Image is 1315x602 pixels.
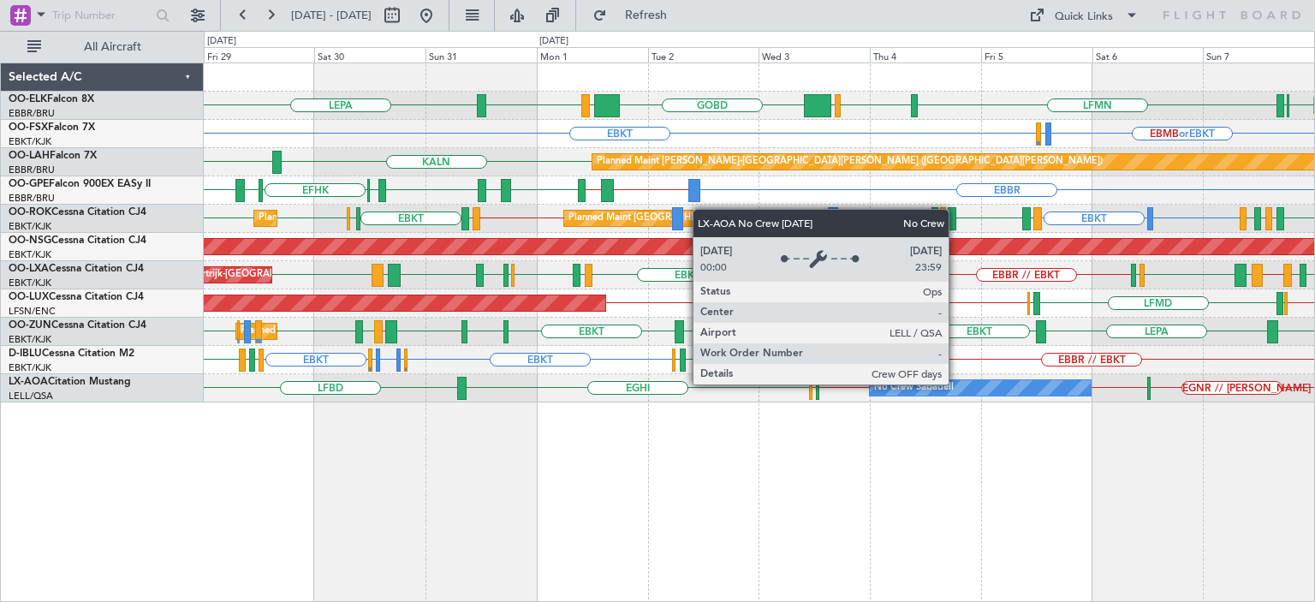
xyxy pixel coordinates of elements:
div: Fri 5 [981,47,1092,63]
button: All Aircraft [19,33,186,61]
div: Wed 3 [759,47,870,63]
a: OO-ELKFalcon 8X [9,94,94,104]
a: EBBR/BRU [9,164,55,176]
a: D-IBLUCessna Citation M2 [9,349,134,359]
a: OO-LAHFalcon 7X [9,151,97,161]
button: Quick Links [1020,2,1147,29]
span: OO-LAH [9,151,50,161]
span: Refresh [610,9,682,21]
div: Thu 4 [870,47,981,63]
span: D-IBLU [9,349,42,359]
span: OO-ELK [9,94,47,104]
div: Sun 7 [1203,47,1314,63]
div: No Crew [GEOGRAPHIC_DATA] ([GEOGRAPHIC_DATA] National) [764,347,1050,373]
a: OO-LUXCessna Citation CJ4 [9,292,144,302]
a: OO-ROKCessna Citation CJ4 [9,207,146,218]
div: Sat 6 [1092,47,1204,63]
a: EBBR/BRU [9,192,55,205]
a: OO-FSXFalcon 7X [9,122,95,133]
div: No Crew Sabadell [874,375,954,401]
a: EBKT/KJK [9,248,51,261]
a: LFSN/ENC [9,305,56,318]
a: EBBR/BRU [9,107,55,120]
div: Planned Maint [GEOGRAPHIC_DATA] ([GEOGRAPHIC_DATA]) [568,206,838,231]
span: LX-AOA [9,377,48,387]
a: LELL/QSA [9,390,53,402]
div: [DATE] [207,34,236,49]
span: [DATE] - [DATE] [291,8,372,23]
div: Sat 30 [314,47,425,63]
a: EBKT/KJK [9,220,51,233]
a: EBKT/KJK [9,361,51,374]
div: Planned Maint Kortrijk-[GEOGRAPHIC_DATA] [241,319,440,344]
a: LX-AOACitation Mustang [9,377,131,387]
div: Planned Maint Kortrijk-[GEOGRAPHIC_DATA] [124,262,324,288]
span: OO-FSX [9,122,48,133]
div: Mon 1 [537,47,648,63]
input: Trip Number [52,3,151,28]
a: OO-ZUNCessna Citation CJ4 [9,320,146,331]
span: OO-ROK [9,207,51,218]
a: OO-NSGCessna Citation CJ4 [9,235,146,246]
div: Planned Maint Kortrijk-[GEOGRAPHIC_DATA] [259,206,458,231]
button: Refresh [585,2,687,29]
a: OO-GPEFalcon 900EX EASy II [9,179,151,189]
span: OO-ZUN [9,320,51,331]
div: Planned Maint [PERSON_NAME]-[GEOGRAPHIC_DATA][PERSON_NAME] ([GEOGRAPHIC_DATA][PERSON_NAME]) [597,149,1103,175]
div: Tue 2 [648,47,759,63]
a: EBKT/KJK [9,333,51,346]
span: OO-LUX [9,292,49,302]
span: OO-LXA [9,264,49,274]
span: All Aircraft [45,41,181,53]
a: OO-LXACessna Citation CJ4 [9,264,144,274]
span: OO-NSG [9,235,51,246]
a: EBKT/KJK [9,277,51,289]
div: Sun 31 [425,47,537,63]
div: [DATE] [539,34,568,49]
div: Quick Links [1055,9,1113,26]
span: OO-GPE [9,179,49,189]
a: EBKT/KJK [9,135,51,148]
div: Fri 29 [204,47,315,63]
